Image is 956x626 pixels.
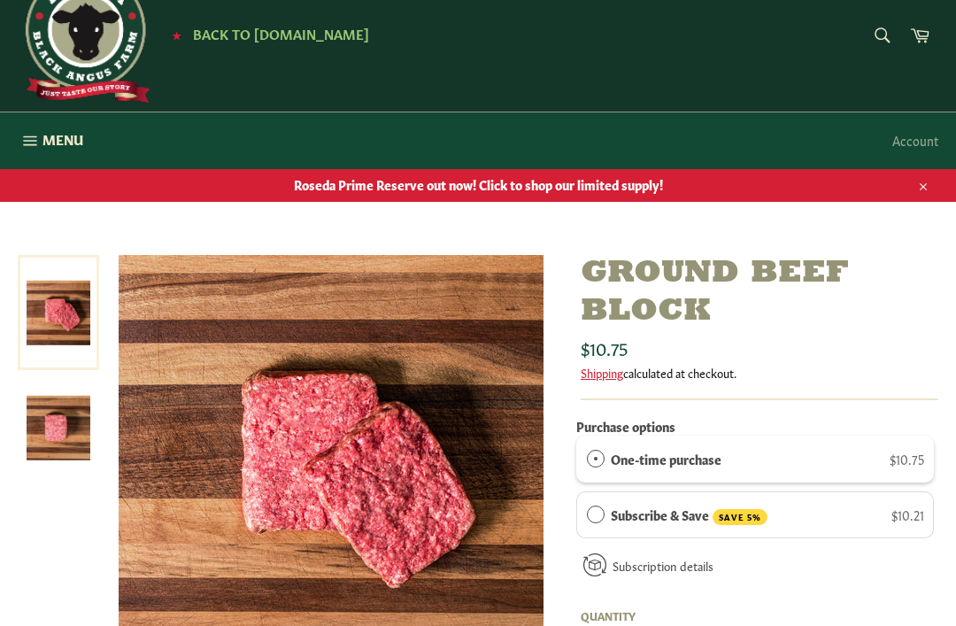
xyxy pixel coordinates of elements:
[891,506,924,523] span: $10.21
[611,505,768,526] label: Subscribe & Save
[890,450,924,468] span: $10.75
[587,505,605,524] div: Subscribe & Save
[581,335,628,359] span: $10.75
[581,608,660,623] label: Quantity
[581,365,938,381] div: calculated at checkout.
[193,24,369,43] span: Back to [DOMAIN_NAME]
[576,417,675,435] label: Purchase options
[713,509,767,526] span: SAVE 5%
[587,449,605,468] div: One-time purchase
[163,27,369,42] a: ★ Back to [DOMAIN_NAME]
[172,27,181,42] span: ★
[42,130,83,149] span: Menu
[611,449,721,468] label: One-time purchase
[581,364,623,381] a: Shipping
[581,255,938,331] h1: Ground Beef Block
[883,114,947,166] a: Account
[27,396,90,460] img: Ground Beef Block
